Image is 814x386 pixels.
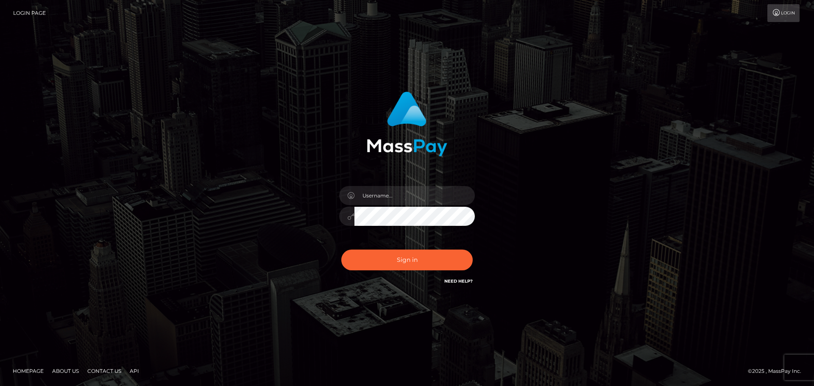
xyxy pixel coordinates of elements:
img: MassPay Login [367,92,447,156]
input: Username... [354,186,475,205]
a: Contact Us [84,364,125,378]
a: Need Help? [444,278,473,284]
a: Login Page [13,4,46,22]
div: © 2025 , MassPay Inc. [748,367,808,376]
a: Login [767,4,800,22]
a: Homepage [9,364,47,378]
button: Sign in [341,250,473,270]
a: About Us [49,364,82,378]
a: API [126,364,142,378]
